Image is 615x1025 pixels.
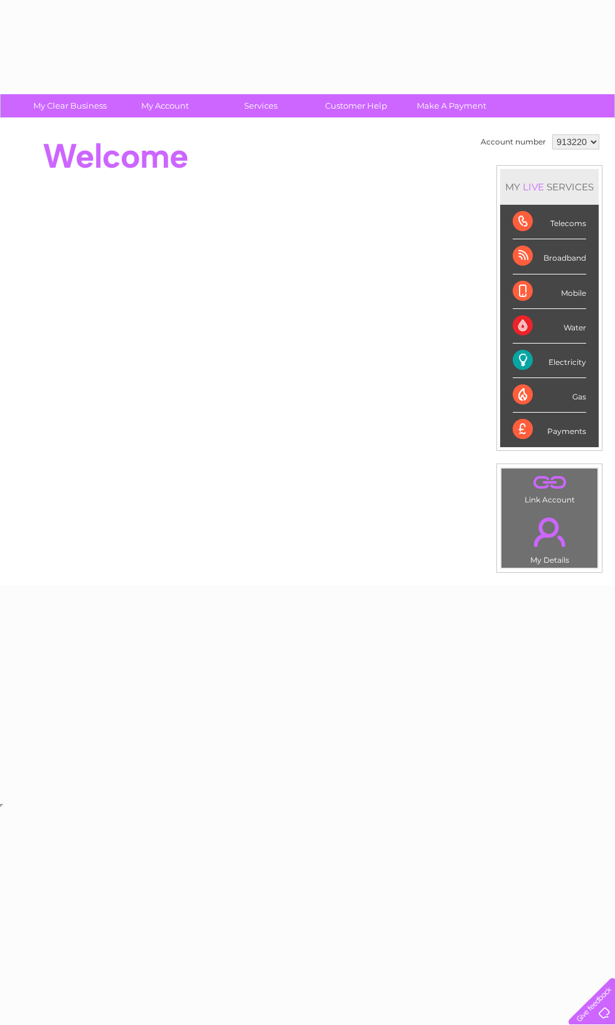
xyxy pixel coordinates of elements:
a: Make A Payment [400,94,503,117]
div: Payments [513,413,586,447]
div: Mobile [513,274,586,309]
div: LIVE [520,181,547,193]
div: Telecoms [513,205,586,239]
td: My Details [501,507,598,568]
a: Customer Help [304,94,408,117]
a: My Account [114,94,217,117]
td: Link Account [501,468,598,507]
div: MY SERVICES [500,169,599,205]
div: Electricity [513,344,586,378]
a: Services [209,94,313,117]
a: . [505,510,594,554]
a: . [505,472,594,494]
td: Account number [478,131,549,153]
div: Broadband [513,239,586,274]
a: My Clear Business [18,94,122,117]
div: Water [513,309,586,344]
div: Gas [513,378,586,413]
